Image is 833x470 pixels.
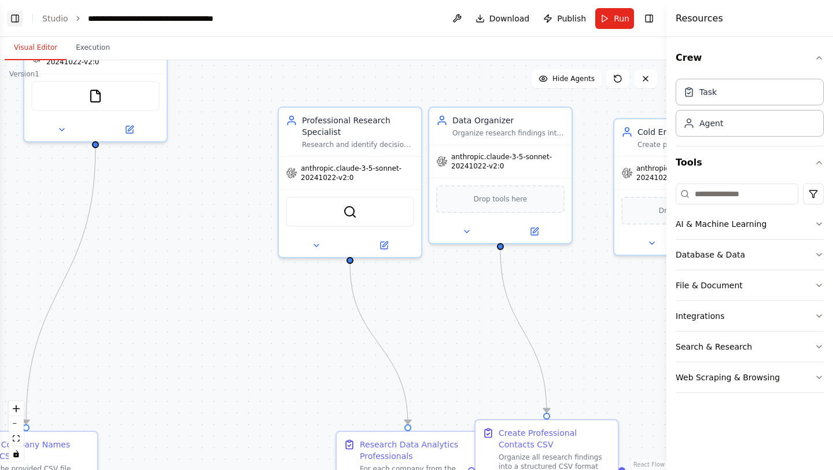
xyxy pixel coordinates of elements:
span: anthropic.claude-3-5-sonnet-20241022-v2:0 [301,164,414,182]
div: Version 1 [9,69,39,79]
nav: breadcrumb [42,13,218,24]
div: Crew [676,74,824,146]
div: File & Document [676,280,743,291]
span: anthropic.claude-3-5-sonnet-20241022-v2:0 [636,164,750,182]
button: toggle interactivity [9,446,24,461]
img: FileReadTool [89,89,102,103]
div: anthropic.claude-3-5-sonnet-20241022-v2:0FileReadTool [23,2,168,142]
button: Visual Editor [5,36,67,60]
div: Data OrganizerOrganize research findings into structured CSV format with professional details inc... [428,107,573,244]
div: Integrations [676,310,724,322]
span: Publish [557,13,586,24]
span: Drop tools here [659,205,713,216]
div: Research and identify decision-makers in data analytics, data science, and business intelligence ... [302,140,414,149]
button: Search & Research [676,332,824,362]
g: Edge from c3460ddd-04e4-4602-b5a1-3ced5ea606a9 to fb12fe42-0388-44c9-952c-3e497f3095fe [20,148,101,424]
button: Publish [539,8,591,29]
div: Professional Research SpecialistResearch and identify decision-makers in data analytics, data sci... [278,107,422,258]
button: Open in side panel [502,225,567,238]
span: Download [489,13,530,24]
div: Tools [676,179,824,402]
span: anthropic.claude-3-5-sonnet-20241022-v2:0 [451,152,565,171]
button: File & Document [676,270,824,300]
button: Hide Agents [532,69,602,88]
div: Professional Research Specialist [302,115,414,138]
div: AI & Machine Learning [676,218,766,230]
span: Run [614,13,629,24]
div: Search & Research [676,341,752,352]
a: React Flow attribution [633,461,665,468]
button: Crew [676,42,824,74]
div: Web Scraping & Browsing [676,372,780,383]
button: AI & Machine Learning [676,209,824,239]
button: Show left sidebar [7,10,23,27]
div: Create personalized, professional cold emails for job seekers targeting data analytics, data scie... [637,140,750,149]
div: Database & Data [676,249,745,260]
g: Edge from 3e9f33b7-a6f0-4b7c-ac81-31f5ba692cca to 898c0966-5ab3-41e2-97ab-10e5f9724127 [344,264,414,424]
div: Research Data Analytics Professionals [360,439,472,462]
button: Web Scraping & Browsing [676,362,824,392]
button: Open in side panel [97,123,162,137]
button: Tools [676,146,824,179]
div: Cold Email SpecialistCreate personalized, professional cold emails for job seekers targeting data... [613,118,758,256]
button: fit view [9,431,24,446]
button: Open in side panel [351,238,417,252]
div: Organize research findings into structured CSV format with professional details including names, ... [452,128,565,138]
g: Edge from ad71d7de-5317-42b8-abcc-c8f063c2693b to 1364f175-622d-49ec-8ecc-84a7719a7a37 [495,250,552,413]
button: Hide right sidebar [641,10,657,27]
button: zoom in [9,401,24,416]
div: Cold Email Specialist [637,126,750,138]
button: Database & Data [676,240,824,270]
div: Agent [699,117,723,129]
div: Task [699,86,717,98]
div: Create Professional Contacts CSV [499,427,611,450]
h4: Resources [676,12,723,25]
span: Drop tools here [474,193,528,205]
span: Hide Agents [552,74,595,83]
a: Studio [42,14,68,23]
div: Data Organizer [452,115,565,126]
button: Download [471,8,535,29]
button: Execution [67,36,119,60]
button: Integrations [676,301,824,331]
button: zoom out [9,416,24,431]
div: React Flow controls [9,401,24,461]
img: SerplyWebSearchTool [343,205,357,219]
button: Run [595,8,634,29]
